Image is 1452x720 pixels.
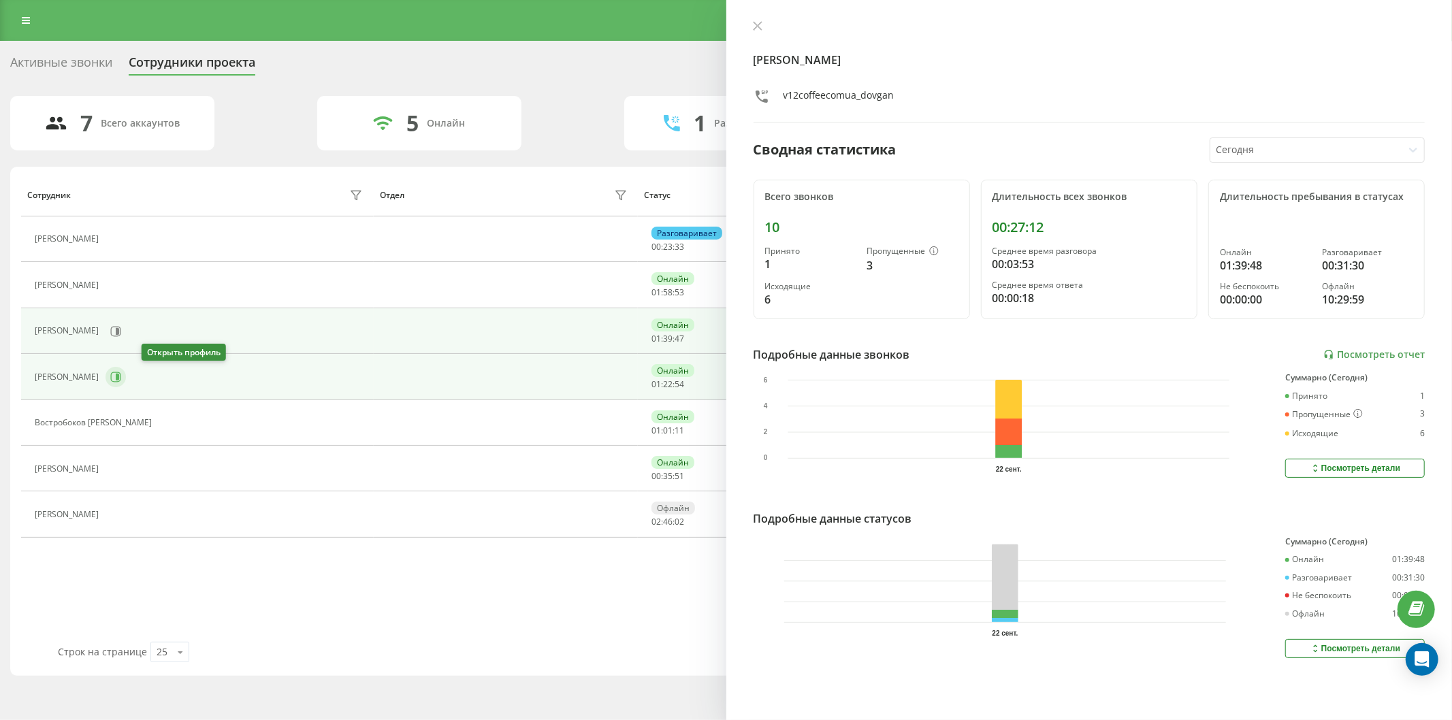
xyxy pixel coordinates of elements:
[675,516,684,527] span: 02
[765,256,856,272] div: 1
[1420,409,1425,420] div: 3
[651,516,661,527] span: 02
[993,290,1186,306] div: 00:00:18
[754,140,897,160] div: Сводная статистика
[651,241,661,252] span: 00
[1285,373,1425,382] div: Суммарно (Сегодня)
[764,455,768,462] text: 0
[1420,429,1425,438] div: 6
[675,333,684,344] span: 47
[1285,429,1338,438] div: Исходящие
[58,645,147,658] span: Строк на странице
[993,256,1186,272] div: 00:03:53
[10,55,112,76] div: Активные звонки
[993,280,1186,290] div: Среднее время ответа
[663,516,673,527] span: 46
[651,333,661,344] span: 01
[651,334,684,344] div: : :
[867,257,958,274] div: 3
[993,219,1186,235] div: 00:27:12
[1310,463,1400,474] div: Посмотреть детали
[1310,643,1400,654] div: Посмотреть детали
[675,287,684,298] span: 53
[1323,349,1425,361] a: Посмотреть отчет
[993,191,1186,203] div: Длительность всех звонков
[651,470,661,482] span: 00
[1285,573,1352,583] div: Разговаривает
[992,629,1018,637] text: 22 сент.
[765,191,958,203] div: Всего звонков
[663,470,673,482] span: 35
[1285,591,1351,600] div: Не беспокоить
[1392,609,1425,619] div: 10:29:59
[651,318,694,331] div: Онлайн
[675,470,684,482] span: 51
[1220,248,1311,257] div: Онлайн
[651,472,684,481] div: : :
[651,242,684,252] div: : :
[644,191,671,200] div: Статус
[765,219,958,235] div: 10
[1285,391,1327,401] div: Принято
[754,52,1425,68] h4: [PERSON_NAME]
[651,378,661,390] span: 01
[1220,257,1311,274] div: 01:39:48
[651,410,694,423] div: Онлайн
[427,118,465,129] div: Онлайн
[651,380,684,389] div: : :
[129,55,255,76] div: Сотрудники проекта
[651,288,684,297] div: : :
[651,425,661,436] span: 01
[35,326,102,336] div: [PERSON_NAME]
[35,372,102,382] div: [PERSON_NAME]
[35,280,102,290] div: [PERSON_NAME]
[765,282,856,291] div: Исходящие
[35,510,102,519] div: [PERSON_NAME]
[651,502,695,514] div: Офлайн
[1392,591,1425,600] div: 00:00:00
[663,333,673,344] span: 39
[1406,643,1438,676] div: Open Intercom Messenger
[1220,191,1413,203] div: Длительность пребывания в статусах
[651,456,694,469] div: Онлайн
[1285,537,1425,546] div: Суммарно (Сегодня)
[754,510,912,527] div: Подробные данные статусов
[406,110,419,136] div: 5
[754,346,910,363] div: Подробные данные звонков
[35,464,102,474] div: [PERSON_NAME]
[81,110,93,136] div: 7
[993,246,1186,256] div: Среднее время разговора
[663,287,673,298] span: 58
[651,517,684,527] div: : :
[142,344,226,361] div: Открыть профиль
[1285,609,1325,619] div: Офлайн
[764,429,768,436] text: 2
[663,378,673,390] span: 22
[675,378,684,390] span: 54
[714,118,788,129] div: Разговаривают
[996,465,1022,473] text: 22 сент.
[35,418,155,427] div: Востробоков [PERSON_NAME]
[663,241,673,252] span: 23
[651,272,694,285] div: Онлайн
[1220,282,1311,291] div: Не беспокоить
[157,645,167,659] div: 25
[764,376,768,384] text: 6
[1220,291,1311,308] div: 00:00:00
[1392,573,1425,583] div: 00:31:30
[764,402,768,410] text: 4
[1392,555,1425,564] div: 01:39:48
[35,234,102,244] div: [PERSON_NAME]
[101,118,180,129] div: Всего аккаунтов
[1285,555,1324,564] div: Онлайн
[651,287,661,298] span: 01
[784,88,894,108] div: v12coffeecomua_dovgan
[1420,391,1425,401] div: 1
[867,246,958,257] div: Пропущенные
[651,364,694,377] div: Онлайн
[380,191,404,200] div: Отдел
[675,425,684,436] span: 11
[651,426,684,436] div: : :
[765,291,856,308] div: 6
[1285,409,1363,420] div: Пропущенные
